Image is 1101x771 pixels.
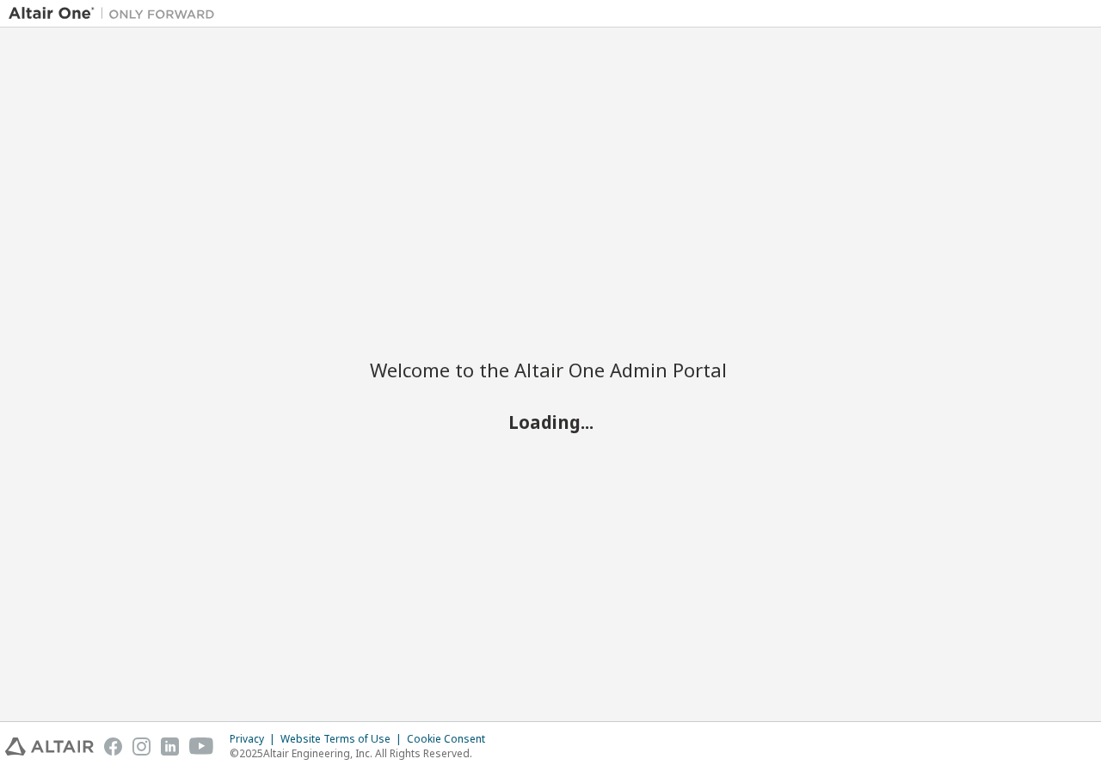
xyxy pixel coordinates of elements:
[280,732,407,746] div: Website Terms of Use
[370,410,731,432] h2: Loading...
[161,737,179,756] img: linkedin.svg
[189,737,214,756] img: youtube.svg
[230,732,280,746] div: Privacy
[132,737,151,756] img: instagram.svg
[407,732,495,746] div: Cookie Consent
[104,737,122,756] img: facebook.svg
[5,737,94,756] img: altair_logo.svg
[9,5,224,22] img: Altair One
[230,746,495,761] p: © 2025 Altair Engineering, Inc. All Rights Reserved.
[370,358,731,382] h2: Welcome to the Altair One Admin Portal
